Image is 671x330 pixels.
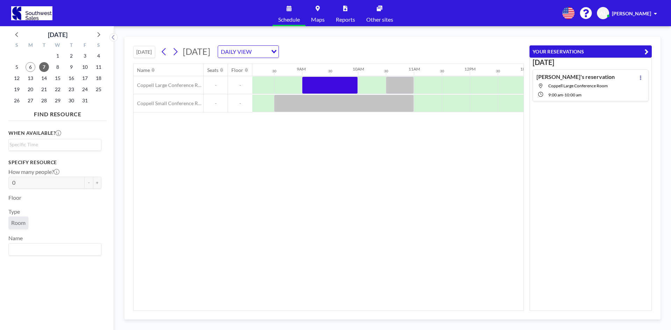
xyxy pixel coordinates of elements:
[37,41,51,50] div: T
[94,51,103,61] span: Saturday, October 4, 2025
[66,51,76,61] span: Thursday, October 2, 2025
[26,85,35,94] span: Monday, October 20, 2025
[328,69,332,73] div: 30
[11,6,52,20] img: organization-logo
[353,66,364,72] div: 10AM
[311,17,325,22] span: Maps
[94,85,103,94] span: Saturday, October 25, 2025
[204,82,228,88] span: -
[600,10,606,16] span: AL
[563,92,564,97] span: -
[183,46,210,57] span: [DATE]
[384,69,388,73] div: 30
[612,10,651,16] span: [PERSON_NAME]
[53,96,63,105] span: Wednesday, October 29, 2025
[39,96,49,105] span: Tuesday, October 28, 2025
[496,69,500,73] div: 30
[278,17,300,22] span: Schedule
[66,73,76,83] span: Thursday, October 16, 2025
[207,67,218,73] div: Seats
[80,73,90,83] span: Friday, October 17, 2025
[297,66,306,72] div: 9AM
[8,168,59,175] label: How many people?
[564,92,582,97] span: 10:00 AM
[134,82,203,88] span: Coppell Large Conference Room
[9,141,97,148] input: Search for option
[133,46,155,58] button: [DATE]
[78,41,92,50] div: F
[336,17,355,22] span: Reports
[24,41,37,50] div: M
[8,194,21,201] label: Floor
[53,85,63,94] span: Wednesday, October 22, 2025
[9,245,97,254] input: Search for option
[464,66,476,72] div: 12PM
[12,62,22,72] span: Sunday, October 5, 2025
[254,47,267,56] input: Search for option
[92,41,105,50] div: S
[66,85,76,94] span: Thursday, October 23, 2025
[272,69,276,73] div: 30
[12,96,22,105] span: Sunday, October 26, 2025
[80,62,90,72] span: Friday, October 10, 2025
[66,96,76,105] span: Thursday, October 30, 2025
[228,100,252,107] span: -
[8,235,23,242] label: Name
[53,51,63,61] span: Wednesday, October 1, 2025
[26,73,35,83] span: Monday, October 13, 2025
[529,45,652,58] button: YOUR RESERVATIONS
[12,85,22,94] span: Sunday, October 19, 2025
[219,47,253,56] span: DAILY VIEW
[85,177,93,189] button: -
[80,96,90,105] span: Friday, October 31, 2025
[440,69,444,73] div: 30
[8,208,20,215] label: Type
[64,41,78,50] div: T
[204,100,228,107] span: -
[536,73,615,80] h4: [PERSON_NAME]'s reservation
[66,62,76,72] span: Thursday, October 9, 2025
[48,30,67,39] div: [DATE]
[53,62,63,72] span: Wednesday, October 8, 2025
[12,73,22,83] span: Sunday, October 12, 2025
[80,51,90,61] span: Friday, October 3, 2025
[8,108,107,118] h4: FIND RESOURCE
[218,46,279,58] div: Search for option
[409,66,420,72] div: 11AM
[26,96,35,105] span: Monday, October 27, 2025
[533,58,649,67] h3: [DATE]
[137,67,150,73] div: Name
[134,100,203,107] span: Coppell Small Conference Room
[228,82,252,88] span: -
[11,219,26,226] span: Room
[231,67,243,73] div: Floor
[520,66,529,72] div: 1PM
[39,62,49,72] span: Tuesday, October 7, 2025
[80,85,90,94] span: Friday, October 24, 2025
[9,243,101,255] div: Search for option
[366,17,393,22] span: Other sites
[548,83,608,88] span: Coppell Large Conference Room
[39,85,49,94] span: Tuesday, October 21, 2025
[10,41,24,50] div: S
[548,92,563,97] span: 9:00 AM
[94,73,103,83] span: Saturday, October 18, 2025
[94,62,103,72] span: Saturday, October 11, 2025
[8,159,101,166] h3: Specify resource
[39,73,49,83] span: Tuesday, October 14, 2025
[9,139,101,150] div: Search for option
[53,73,63,83] span: Wednesday, October 15, 2025
[93,177,101,189] button: +
[26,62,35,72] span: Monday, October 6, 2025
[51,41,65,50] div: W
